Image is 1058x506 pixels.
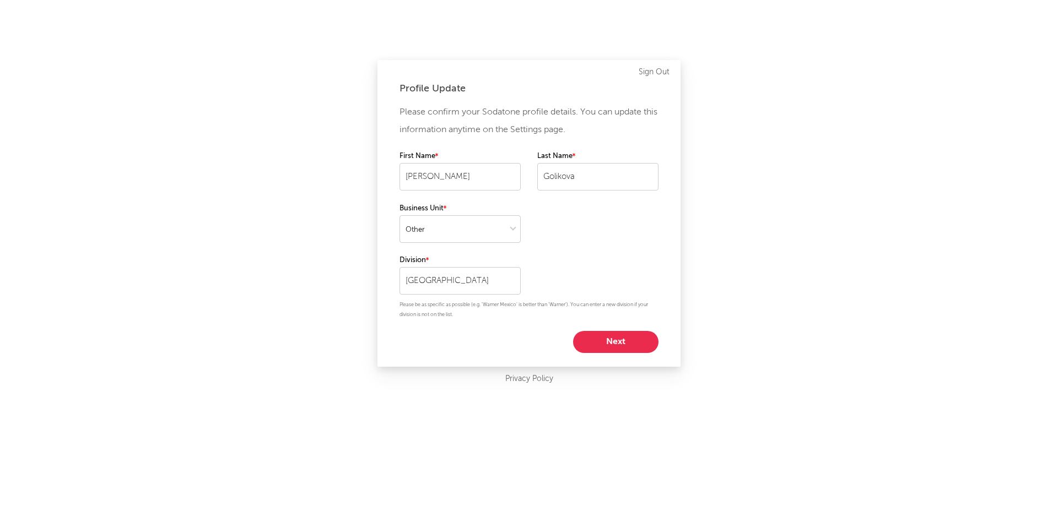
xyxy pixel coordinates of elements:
label: Division [400,254,521,267]
a: Privacy Policy [505,372,553,386]
input: Your division [400,267,521,295]
p: Please confirm your Sodatone profile details. You can update this information anytime on the Sett... [400,104,658,139]
div: Profile Update [400,82,658,95]
label: Last Name [537,150,658,163]
input: Your last name [537,163,658,191]
label: Business Unit [400,202,521,215]
a: Sign Out [639,66,670,79]
label: First Name [400,150,521,163]
p: Please be as specific as possible (e.g. 'Warner Mexico' is better than 'Warner'). You can enter a... [400,300,658,320]
button: Next [573,331,658,353]
input: Your first name [400,163,521,191]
